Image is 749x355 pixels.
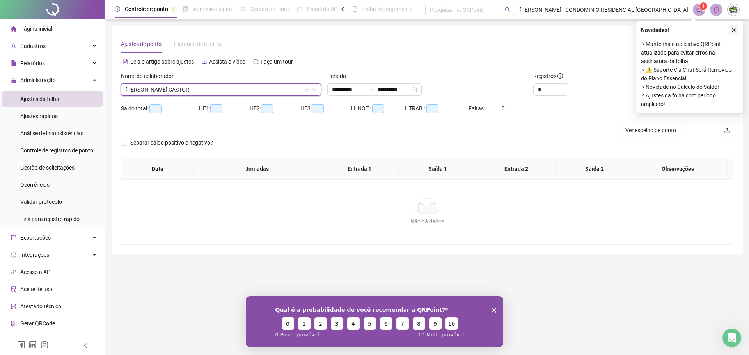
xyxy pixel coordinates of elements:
[11,321,16,326] span: qrcode
[399,158,477,180] th: Saída 1
[20,96,59,102] span: Ajustes da folha
[368,87,374,93] span: to
[246,296,503,347] iframe: Pesquisa da QRPoint
[402,104,469,113] div: H. TRAB.:
[20,130,83,136] span: Análise de inconsistências
[11,78,16,83] span: lock
[11,269,16,275] span: api
[193,6,233,12] span: Admissão digital
[20,147,93,154] span: Controle de registros de ponto
[699,2,707,10] sup: 1
[724,127,730,133] span: upload
[533,72,563,80] span: Registros
[713,6,720,13] span: bell
[619,124,682,136] button: Ver espelho de ponto
[426,104,438,113] span: --:--
[20,320,55,327] span: Gerar QRCode
[625,126,676,134] span: Ver espelho de ponto
[20,26,52,32] span: Página inicial
[11,26,16,32] span: home
[368,87,374,93] span: swap-right
[11,286,16,292] span: audit
[362,6,412,12] span: Folha de pagamento
[130,58,194,65] span: Leia o artigo sobre ajustes
[194,158,320,180] th: Jornadas
[731,27,737,33] span: close
[307,6,337,12] span: Painel do DP
[202,59,207,64] span: youtube
[20,216,80,222] span: Link para registro rápido
[209,58,245,65] span: Assista o vídeo
[20,286,52,292] span: Aceite de uso
[20,60,45,66] span: Relatórios
[327,72,351,80] label: Período
[641,26,669,34] span: Novidades !
[20,182,50,188] span: Ocorrências
[477,158,556,180] th: Entrada 2
[20,77,56,83] span: Administração
[11,60,16,66] span: file
[300,104,351,113] div: HE 3:
[261,58,293,65] span: Faça um tour
[20,303,61,309] span: Atestado técnico
[171,7,176,12] span: pushpin
[312,104,324,113] span: --:--
[11,43,16,49] span: user-add
[320,158,399,180] th: Entrada 1
[502,105,505,111] span: 0
[121,72,179,80] label: Nome do colaborador
[121,104,199,113] div: Saldo total:
[20,269,52,275] span: Acesso à API
[17,341,25,349] span: facebook
[696,6,703,13] span: notification
[250,104,300,113] div: HE 2:
[20,113,58,119] span: Ajustes rápidos
[105,328,749,355] footer: QRPoint © 2025 - 2.90.5 -
[557,73,563,79] span: info-circle
[240,6,246,12] span: sun
[41,341,48,349] span: instagram
[304,87,309,92] span: filter
[115,6,120,12] span: clock-circle
[702,4,705,9] span: 1
[20,235,51,241] span: Exportações
[127,138,216,147] span: Separar saldo positivo e negativo?
[628,158,728,180] th: Observações
[341,7,345,12] span: pushpin
[722,329,741,347] iframe: Intercom live chat
[83,343,88,348] span: left
[199,104,250,113] div: HE 1:
[297,6,302,12] span: dashboard
[121,41,162,47] span: Ajustes de ponto
[20,164,75,171] span: Gestão de solicitações
[125,6,168,12] span: Controle de ponto
[641,91,738,108] span: ⚬ Ajustes da folha com período ampliado!
[250,6,290,12] span: Gestão de férias
[505,7,511,13] span: search
[149,104,162,113] span: --:--
[11,252,16,258] span: sync
[641,40,738,65] span: ⚬ Mantenha o aplicativo QRPoint atualizado para evitar erros na assinatura da folha!
[121,158,194,180] th: Data
[634,164,721,173] span: Observações
[20,43,46,49] span: Cadastros
[11,304,16,309] span: solution
[372,104,384,113] span: --:--
[520,5,688,14] span: [PERSON_NAME] - CONDOMINIO RESIDENCIAL [GEOGRAPHIC_DATA]
[469,105,486,111] span: Faltas:
[261,104,273,113] span: --:--
[20,252,49,258] span: Integrações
